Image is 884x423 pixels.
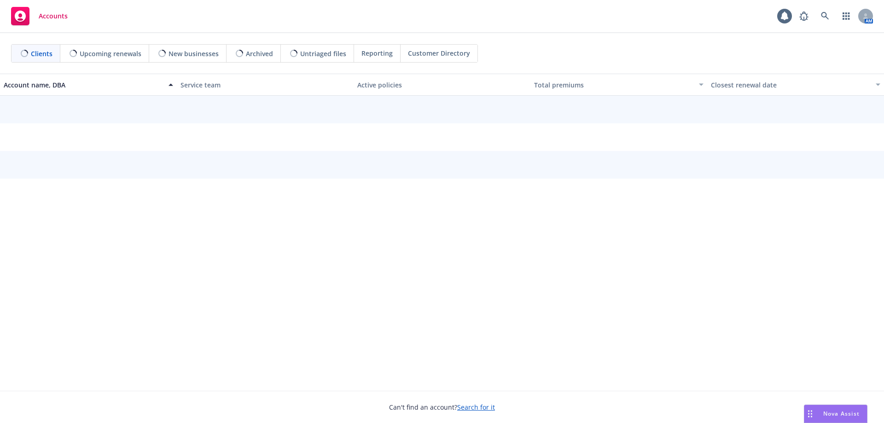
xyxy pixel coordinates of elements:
div: Drag to move [804,405,816,423]
div: Service team [180,80,350,90]
button: Closest renewal date [707,74,884,96]
span: New businesses [169,49,219,58]
span: Can't find an account? [389,402,495,412]
a: Switch app [837,7,855,25]
button: Service team [177,74,354,96]
div: Closest renewal date [711,80,870,90]
span: Upcoming renewals [80,49,141,58]
div: Total premiums [534,80,693,90]
button: Total premiums [530,74,707,96]
span: Untriaged files [300,49,346,58]
a: Search for it [457,403,495,411]
span: Archived [246,49,273,58]
button: Active policies [354,74,530,96]
div: Active policies [357,80,527,90]
span: Nova Assist [823,410,860,417]
button: Nova Assist [804,405,867,423]
a: Search [816,7,834,25]
span: Reporting [361,48,393,58]
span: Accounts [39,12,68,20]
a: Accounts [7,3,71,29]
span: Customer Directory [408,48,470,58]
span: Clients [31,49,52,58]
a: Report a Bug [795,7,813,25]
div: Account name, DBA [4,80,163,90]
